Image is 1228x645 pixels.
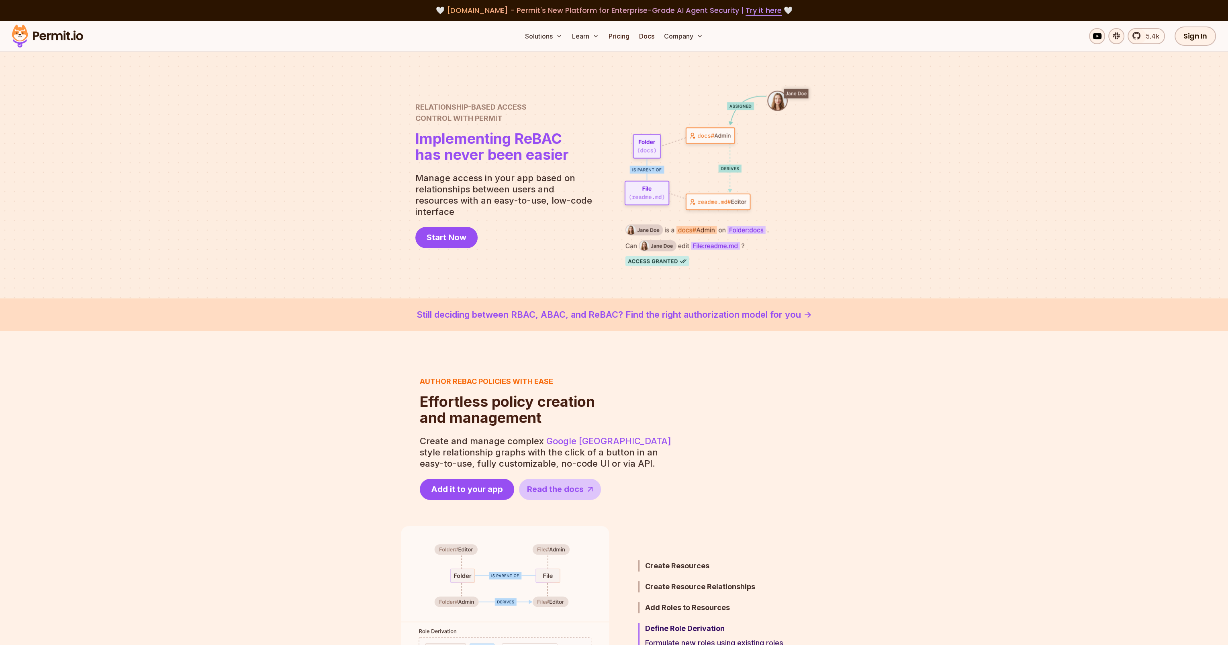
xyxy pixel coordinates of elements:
[420,394,595,410] span: Effortless policy creation
[1128,28,1165,44] a: 5.4k
[415,102,569,124] h2: Control with Permit
[420,394,595,426] h2: and management
[638,560,785,572] button: Create Resources
[415,131,569,147] span: Implementing ReBAC
[645,560,785,572] h3: Create Resources
[1175,27,1216,46] a: Sign In
[645,602,785,613] h3: Add Roles to Resources
[527,484,584,495] span: Read the docs
[420,479,514,500] a: Add it to your app
[638,581,785,592] button: Create Resource Relationships
[415,227,478,248] a: Start Now
[415,172,599,217] p: Manage access in your app based on relationships between users and resources with an easy-to-use,...
[19,308,1209,321] a: Still deciding between RBAC, ABAC, and ReBAC? Find the right authorization model for you ->
[427,232,466,243] span: Start Now
[746,5,782,16] a: Try it here
[19,5,1209,16] div: 🤍 🤍
[519,479,601,500] a: Read the docs
[522,28,566,44] button: Solutions
[636,28,658,44] a: Docs
[661,28,706,44] button: Company
[638,602,785,613] button: Add Roles to Resources
[645,581,785,592] h3: Create Resource Relationships
[546,436,671,446] a: Google [GEOGRAPHIC_DATA]
[8,22,87,50] img: Permit logo
[415,131,569,163] h1: has never been easier
[569,28,602,44] button: Learn
[1141,31,1159,41] span: 5.4k
[420,435,673,469] p: Create and manage complex style relationship graphs with the click of a button in an easy-to-use,...
[447,5,782,15] span: [DOMAIN_NAME] - Permit's New Platform for Enterprise-Grade AI Agent Security |
[605,28,633,44] a: Pricing
[420,376,595,387] h3: Author ReBAC policies with ease
[645,623,785,634] h3: Define Role Derivation
[431,484,503,495] span: Add it to your app
[415,102,569,113] span: Relationship-Based Access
